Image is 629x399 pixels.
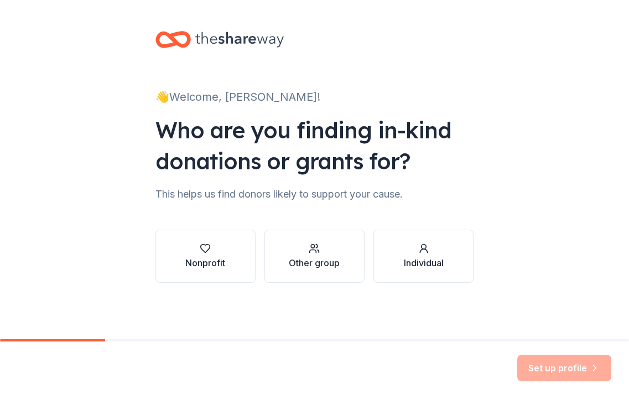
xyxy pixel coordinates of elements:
div: Nonprofit [185,256,225,270]
div: Individual [404,256,444,270]
div: This helps us find donors likely to support your cause. [155,185,474,203]
button: Other group [264,230,365,283]
button: Nonprofit [155,230,256,283]
div: 👋 Welcome, [PERSON_NAME]! [155,88,474,106]
div: Who are you finding in-kind donations or grants for? [155,115,474,177]
div: Other group [289,256,340,270]
button: Individual [373,230,474,283]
